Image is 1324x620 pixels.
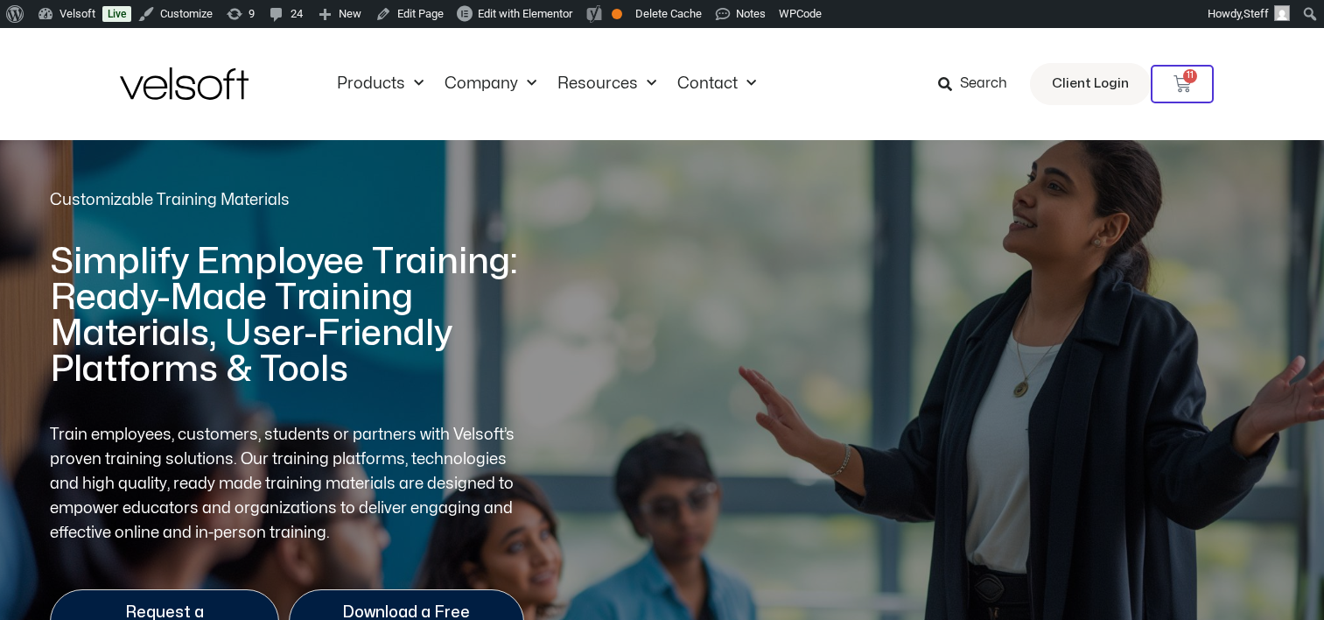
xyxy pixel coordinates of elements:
[102,6,131,22] a: Live
[50,189,523,211] h2: Customizable Training Materials
[667,74,767,94] a: ContactMenu Toggle
[50,423,524,546] p: Train employees, customers, students or partners with Velsoft’s proven training solutions. Our tr...
[1183,69,1197,83] span: 11
[326,74,434,94] a: ProductsMenu Toggle
[434,74,547,94] a: CompanyMenu Toggle
[938,69,1019,99] a: Search
[478,7,572,20] span: Edit with Elementor
[1030,63,1151,105] a: Client Login
[612,9,622,19] div: OK
[1052,73,1129,95] span: Client Login
[326,74,767,94] nav: Menu
[547,74,667,94] a: ResourcesMenu Toggle
[1151,65,1214,103] a: 11
[50,244,523,388] h1: Simplify Employee Training: Ready-Made Training Materials, User-Friendly Platforms & Tools
[1243,7,1269,20] span: Steff
[960,73,1007,95] span: Search
[120,67,249,100] img: Velsoft Training Materials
